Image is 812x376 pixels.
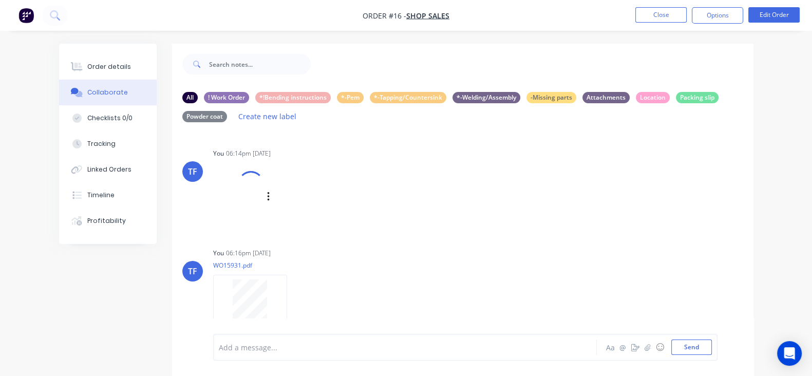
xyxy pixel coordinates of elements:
[87,191,115,200] div: Timeline
[59,105,157,131] button: Checklists 0/0
[605,341,617,353] button: Aa
[226,149,271,158] div: 06:14pm [DATE]
[617,341,629,353] button: @
[59,54,157,80] button: Order details
[692,7,743,24] button: Options
[636,92,670,103] div: Location
[213,261,297,270] p: WO15931.pdf
[452,92,520,103] div: *-Welding/Assembly
[526,92,576,103] div: -Missing parts
[18,8,34,23] img: Factory
[209,54,311,74] input: Search notes...
[204,92,249,103] div: ! Work Order
[87,216,126,225] div: Profitability
[777,341,802,366] div: Open Intercom Messenger
[59,131,157,157] button: Tracking
[748,7,800,23] button: Edit Order
[87,114,133,123] div: Checklists 0/0
[87,62,131,71] div: Order details
[182,92,198,103] div: All
[59,208,157,234] button: Profitability
[654,341,666,353] button: ☺
[213,149,224,158] div: You
[87,139,116,148] div: Tracking
[370,92,446,103] div: *-Tapping/Countersink
[337,92,364,103] div: *-Pem
[226,249,271,258] div: 06:16pm [DATE]
[59,182,157,208] button: Timeline
[87,88,128,97] div: Collaborate
[582,92,630,103] div: Attachments
[188,265,197,277] div: TF
[406,11,449,21] a: shop sales
[635,7,687,23] button: Close
[87,165,131,174] div: Linked Orders
[255,92,331,103] div: *!Bending instructions
[233,109,302,123] button: Create new label
[59,157,157,182] button: Linked Orders
[676,92,719,103] div: Packing slip
[671,340,712,355] button: Send
[188,165,197,178] div: TF
[213,249,224,258] div: You
[363,11,406,21] span: Order #16 -
[59,80,157,105] button: Collaborate
[182,111,227,122] div: Powder coat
